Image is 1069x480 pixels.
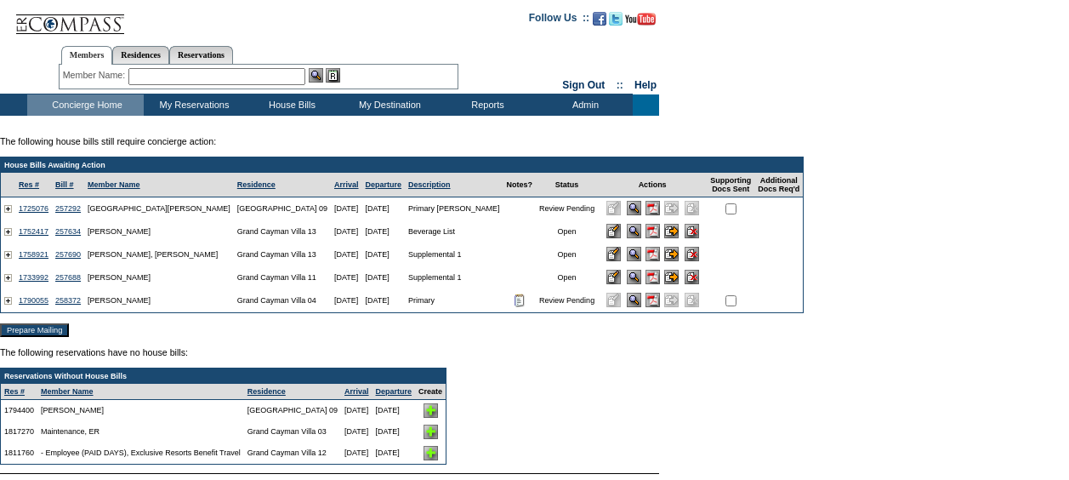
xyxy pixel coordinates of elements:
[372,400,416,421] td: [DATE]
[606,293,621,307] img: Edit
[529,10,589,31] td: Follow Us ::
[645,247,660,261] img: b_pdf.gif
[405,197,503,220] td: Primary [PERSON_NAME]
[645,201,660,215] img: b_pdf.gif
[645,224,660,238] img: b_pdf.gif
[55,180,74,189] a: Bill #
[244,443,341,464] td: Grand Cayman Villa 12
[63,68,128,83] div: Member Name:
[503,173,537,197] td: Notes?
[341,421,372,443] td: [DATE]
[405,266,503,289] td: Supplemental 1
[664,224,679,238] input: Submit for Processing
[609,12,623,26] img: Follow us on Twitter
[606,247,621,261] input: Edit
[341,443,372,464] td: [DATE]
[627,247,641,261] input: View
[331,266,362,289] td: [DATE]
[1,157,803,173] td: House Bills Awaiting Action
[562,79,605,91] a: Sign Out
[405,289,503,312] td: Primary
[234,220,331,243] td: Grand Cayman Villa 13
[366,180,402,189] a: Departure
[627,293,641,307] input: View
[234,266,331,289] td: Grand Cayman Villa 11
[169,46,233,64] a: Reservations
[61,46,113,65] a: Members
[372,421,416,443] td: [DATE]
[234,197,331,220] td: [GEOGRAPHIC_DATA] 09
[41,387,94,396] a: Member Name
[1,400,37,421] td: 1794400
[405,220,503,243] td: Beverage List
[376,387,412,396] a: Departure
[55,273,81,282] a: 257688
[84,289,234,312] td: [PERSON_NAME]
[536,197,598,220] td: Review Pending
[685,270,699,284] input: Delete
[536,173,598,197] td: Status
[1,369,446,384] td: Reservations Without House Bills
[415,384,446,400] td: Create
[606,224,621,238] input: Edit
[4,387,25,396] a: Res #
[309,68,323,83] img: View
[84,220,234,243] td: [PERSON_NAME]
[685,293,699,307] img: Delete
[339,94,437,116] td: My Destination
[609,17,623,27] a: Follow us on Twitter
[37,421,244,443] td: Maintenance, ER
[685,224,699,238] input: Delete
[754,173,803,197] td: Additional Docs Req'd
[331,197,362,220] td: [DATE]
[19,273,48,282] a: 1733992
[536,289,598,312] td: Review Pending
[4,205,12,213] img: plus.gif
[424,425,438,439] img: Add House Bill
[4,297,12,305] img: plus.gif
[362,266,406,289] td: [DATE]
[664,201,679,215] img: Submit for Processing
[84,243,234,266] td: [PERSON_NAME], [PERSON_NAME]
[664,293,679,307] img: Submit for Processing
[536,266,598,289] td: Open
[84,266,234,289] td: [PERSON_NAME]
[234,289,331,312] td: Grand Cayman Villa 04
[19,250,48,259] a: 1758921
[55,250,81,259] a: 257690
[237,180,276,189] a: Residence
[362,197,406,220] td: [DATE]
[617,79,623,91] span: ::
[55,204,81,213] a: 257292
[437,94,535,116] td: Reports
[627,224,641,238] input: View
[515,294,525,307] img: icon_note.gif
[19,180,39,189] a: Res #
[242,94,339,116] td: House Bills
[372,443,416,464] td: [DATE]
[536,220,598,243] td: Open
[606,270,621,284] input: Edit
[344,387,369,396] a: Arrival
[334,180,359,189] a: Arrival
[341,400,372,421] td: [DATE]
[606,201,621,215] img: Edit
[408,180,451,189] a: Description
[37,443,244,464] td: - Employee (PAID DAYS), Exclusive Resorts Benefit Travel
[405,243,503,266] td: Supplemental 1
[707,173,754,197] td: Supporting Docs Sent
[84,197,234,220] td: [GEOGRAPHIC_DATA][PERSON_NAME]
[19,227,48,236] a: 1752417
[326,68,340,83] img: Reservations
[664,247,679,261] input: Submit for Processing
[685,247,699,261] input: Delete
[625,13,656,26] img: Subscribe to our YouTube Channel
[331,220,362,243] td: [DATE]
[144,94,242,116] td: My Reservations
[244,400,341,421] td: [GEOGRAPHIC_DATA] 09
[535,94,633,116] td: Admin
[536,243,598,266] td: Open
[88,180,140,189] a: Member Name
[625,17,656,27] a: Subscribe to our YouTube Channel
[645,270,660,284] img: b_pdf.gif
